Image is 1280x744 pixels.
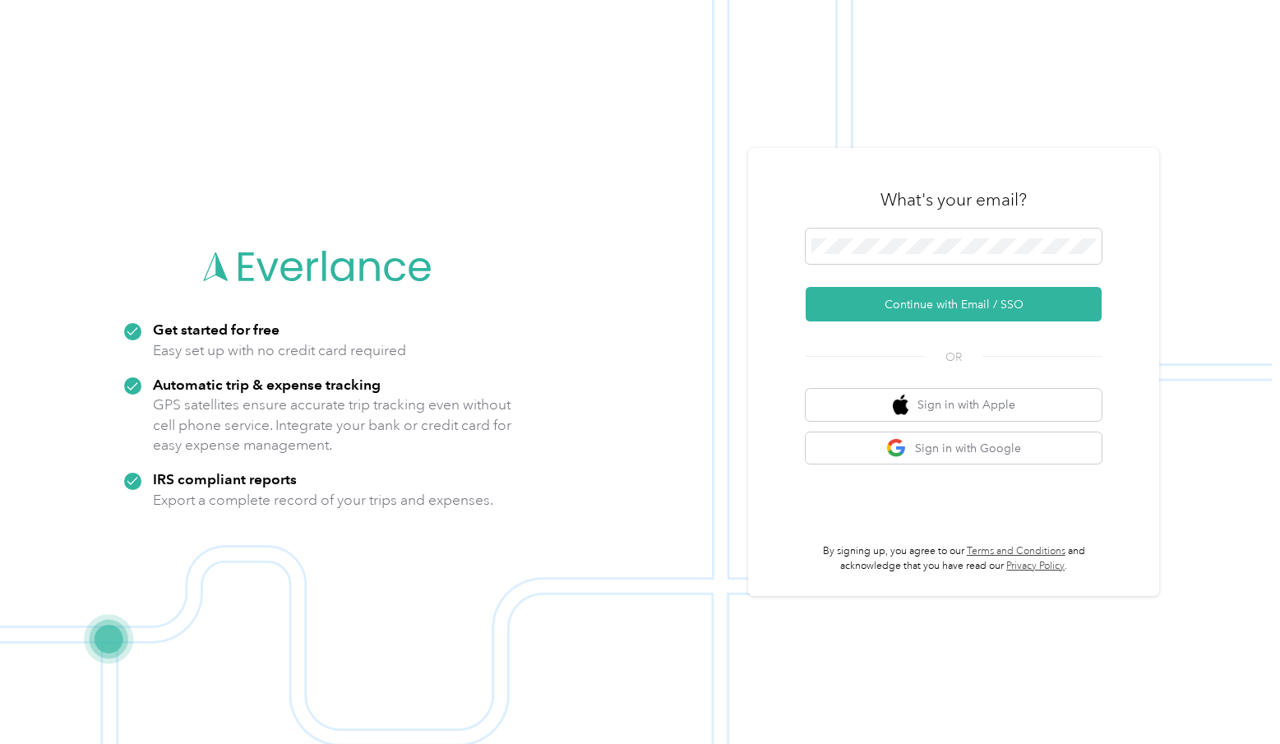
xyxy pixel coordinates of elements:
p: Easy set up with no credit card required [153,340,406,361]
a: Terms and Conditions [967,545,1065,557]
strong: Get started for free [153,321,280,338]
strong: Automatic trip & expense tracking [153,376,381,393]
p: By signing up, you agree to our and acknowledge that you have read our . [806,544,1102,573]
button: Continue with Email / SSO [806,287,1102,321]
img: apple logo [893,395,909,415]
button: apple logoSign in with Apple [806,389,1102,421]
button: google logoSign in with Google [806,432,1102,464]
p: Export a complete record of your trips and expenses. [153,490,493,511]
strong: IRS compliant reports [153,470,297,488]
p: GPS satellites ensure accurate trip tracking even without cell phone service. Integrate your bank... [153,395,512,455]
a: Privacy Policy [1006,560,1065,572]
iframe: Everlance-gr Chat Button Frame [1188,652,1280,744]
img: google logo [886,438,907,459]
span: OR [925,349,982,366]
h3: What's your email? [880,188,1027,211]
